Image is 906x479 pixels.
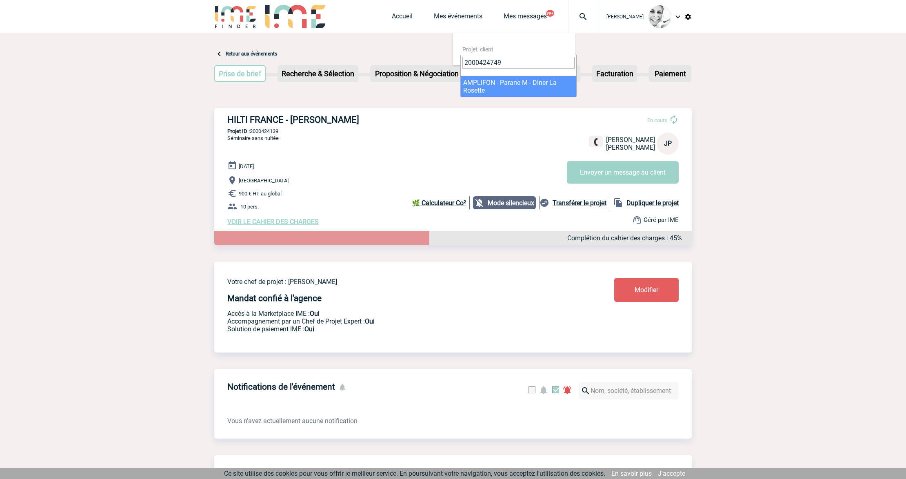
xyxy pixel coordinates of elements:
img: file_copy-black-24dp.png [613,198,623,208]
a: En savoir plus [611,470,652,477]
p: Paiement [650,66,691,81]
p: Prise de brief [215,66,265,81]
p: 2000424139 [214,128,692,134]
a: J'accepte [658,470,685,477]
p: Conformité aux process achat client, Prise en charge de la facturation, Mutualisation de plusieur... [227,325,566,333]
span: Projet, client [462,46,493,53]
a: Accueil [392,12,413,24]
span: [GEOGRAPHIC_DATA] [239,177,289,184]
span: JP [664,140,672,147]
span: En cours [647,117,667,123]
b: Transférer le projet [553,199,606,207]
a: Mes événements [434,12,482,24]
span: Géré par IME [644,216,679,224]
span: Ce site utilise des cookies pour vous offrir le meilleur service. En poursuivant votre navigation... [224,470,605,477]
b: Oui [310,310,320,317]
span: Séminaire sans nuitée [227,135,279,141]
img: support.png [632,215,642,225]
a: Mes messages [504,12,547,24]
p: Prestation payante [227,317,566,325]
b: Projet ID : [227,128,250,134]
span: Vous n'avez actuellement aucune notification [227,417,358,425]
a: VOIR LE CAHIER DES CHARGES [227,218,319,226]
span: [PERSON_NAME] [606,136,655,144]
a: Retour aux événements [226,51,277,57]
img: IME-Finder [214,5,257,28]
h4: Mandat confié à l'agence [227,293,322,303]
b: Oui [304,325,314,333]
li: AMPLIFON - Parane M - Diner La Rosette [461,76,576,97]
a: 🌿 Calculateur Co² [412,196,470,209]
b: Oui [365,317,375,325]
p: Recherche & Sélection [278,66,358,81]
h4: Notifications de l'événement [227,382,335,392]
img: 103013-0.jpeg [648,5,671,28]
b: Dupliquer le projet [626,199,679,207]
span: [PERSON_NAME] [606,144,655,151]
b: 🌿 Calculateur Co² [412,199,466,207]
p: Proposition & Négociation [371,66,463,81]
p: Facturation [593,66,637,81]
span: 900 € HT au global [239,191,282,197]
span: 10 pers. [240,204,259,210]
span: Modifier [635,286,658,294]
div: Notifications désactivées [473,196,540,209]
img: fixe.png [592,138,600,146]
p: Accès à la Marketplace IME : [227,310,566,317]
p: Votre chef de projet : [PERSON_NAME] [227,278,566,286]
b: Mode silencieux [488,199,534,207]
span: [PERSON_NAME] [606,14,644,20]
h3: HILTI FRANCE - [PERSON_NAME] [227,115,472,125]
button: Envoyer un message au client [567,161,679,184]
button: 99+ [546,10,554,17]
span: [DATE] [239,163,254,169]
